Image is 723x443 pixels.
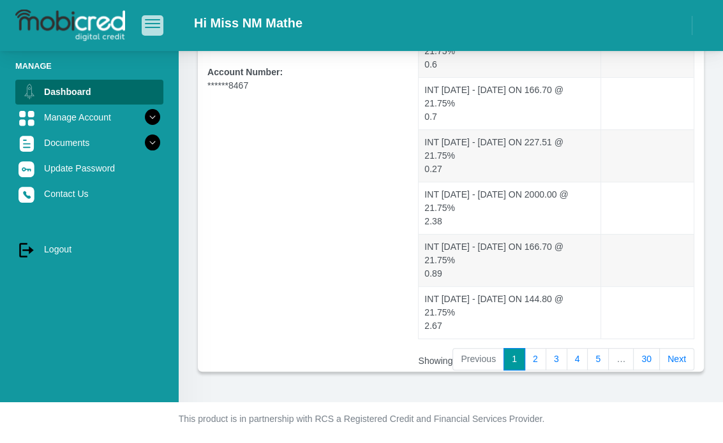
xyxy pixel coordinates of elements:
[15,105,163,129] a: Manage Account
[419,129,600,182] td: INT [DATE] - [DATE] ON 227.51 @ 21.75% 0.27
[15,60,163,72] li: Manage
[15,237,163,261] a: Logout
[546,348,567,371] a: 3
[525,348,546,371] a: 2
[15,80,163,104] a: Dashboard
[419,77,600,129] td: INT [DATE] - [DATE] ON 166.70 @ 21.75% 0.7
[419,234,600,286] td: INT [DATE] - [DATE] ON 166.70 @ 21.75% 0.89
[503,348,525,371] a: 1
[15,10,125,41] img: logo-mobicred.svg
[587,348,609,371] a: 5
[15,156,163,180] a: Update Password
[194,15,302,31] h2: Hi Miss NM Mathe
[15,131,163,155] a: Documents
[633,348,660,371] a: 30
[418,347,522,368] div: Showing 1 to 10 of 300 entries
[207,67,283,77] b: Account Number:
[419,182,600,234] td: INT [DATE] - [DATE] ON 2000.00 @ 21.75% 2.38
[567,348,588,371] a: 4
[419,25,600,77] td: INT [DATE] - [DATE] ON 144.80 @ 21.75% 0.6
[659,348,694,371] a: Next
[419,286,600,338] td: INT [DATE] - [DATE] ON 144.80 @ 21.75% 2.67
[65,412,659,426] p: This product is in partnership with RCS a Registered Credit and Financial Services Provider.
[15,182,163,206] a: Contact Us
